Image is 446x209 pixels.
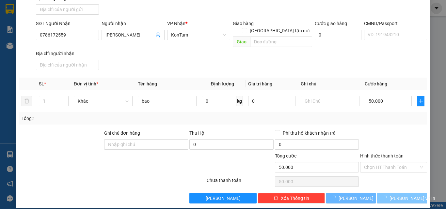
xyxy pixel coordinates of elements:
span: user-add [155,32,161,37]
span: kg [236,96,243,106]
span: Tổng cước [275,153,296,158]
input: Cước giao hàng [315,30,361,40]
span: Định lượng [211,81,234,86]
span: SL [57,32,66,41]
span: delete [274,196,278,201]
span: plus [417,98,424,104]
button: delete [22,96,32,106]
div: KonTum [62,6,92,20]
span: Gửi: [6,6,16,12]
span: VP Nhận [167,21,185,26]
input: Địa chỉ của người nhận [36,60,99,70]
div: Người nhận [102,20,165,27]
span: [PERSON_NAME] và In [390,195,435,202]
div: Tên hàng: balo ( : 1 ) [6,33,92,41]
span: Giao [233,37,250,47]
div: Chưa thanh toán [206,177,274,188]
label: Hình thức thanh toán [360,153,404,158]
div: CMND/Passport [364,20,427,27]
button: [PERSON_NAME] [189,193,256,203]
span: [PERSON_NAME] [339,195,374,202]
div: SĐT Người Nhận [36,20,99,27]
button: [PERSON_NAME] và In [377,193,427,203]
span: Giá trị hàng [248,81,272,86]
span: Giao hàng [233,21,254,26]
span: Thu Hộ [189,130,204,136]
div: Tổng: 1 [22,115,173,122]
button: [PERSON_NAME] [326,193,376,203]
input: Ghi chú đơn hàng [104,139,188,150]
span: Xóa Thông tin [281,195,309,202]
button: deleteXóa Thông tin [258,193,325,203]
div: PQ1210250009 [62,45,92,61]
span: SL [39,81,44,86]
input: 0 [248,96,295,106]
span: [PERSON_NAME] [206,195,241,202]
th: Ghi chú [298,78,362,90]
label: Cước giao hàng [315,21,347,26]
span: Đơn vị tính [74,81,98,86]
input: Ghi Chú [301,96,359,106]
button: plus [417,96,424,106]
span: loading [382,196,390,200]
div: Địa chỉ người nhận [36,50,99,57]
label: Ghi chú đơn hàng [104,130,140,136]
input: VD: Bàn, Ghế [138,96,197,106]
span: Nhận: [62,6,78,12]
span: Cước hàng [365,81,387,86]
span: Phí thu hộ khách nhận trả [280,129,338,137]
div: [PERSON_NAME] [6,6,58,20]
input: Dọc đường [250,37,312,47]
span: Khác [78,96,129,106]
span: KonTum [171,30,226,40]
input: Địa chỉ của người gửi [36,4,99,15]
span: loading [331,196,339,200]
span: Tên hàng [138,81,157,86]
div: vy nhà [62,20,92,28]
span: [GEOGRAPHIC_DATA] tận nơi [247,27,312,34]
